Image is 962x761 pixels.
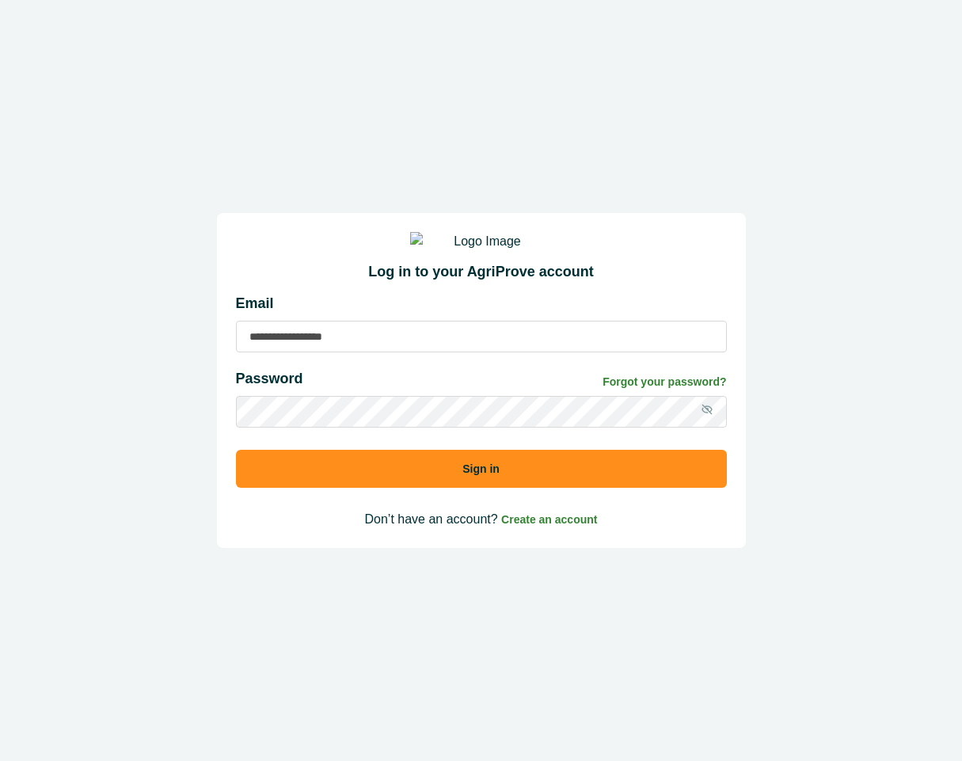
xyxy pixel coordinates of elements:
[603,374,726,390] a: Forgot your password?
[236,368,303,390] p: Password
[236,264,727,281] h2: Log in to your AgriProve account
[236,450,727,488] button: Sign in
[410,232,553,251] img: Logo Image
[236,293,727,314] p: Email
[236,510,727,529] p: Don’t have an account?
[501,513,597,526] span: Create an account
[501,512,597,526] a: Create an account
